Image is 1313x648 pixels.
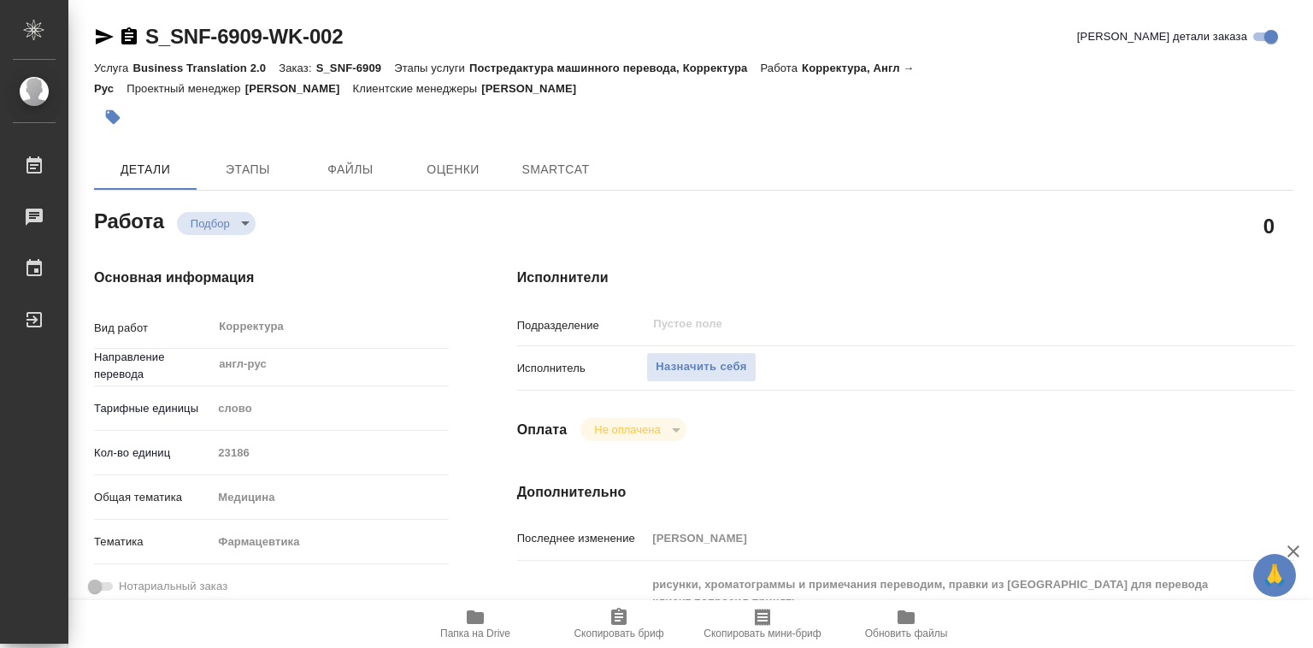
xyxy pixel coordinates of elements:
[1260,557,1289,593] span: 🙏
[94,445,212,462] p: Кол-во единиц
[145,25,343,48] a: S_SNF-6909-WK-002
[94,349,212,383] p: Направление перевода
[515,159,597,180] span: SmartCat
[517,268,1294,288] h4: Исполнители
[834,600,978,648] button: Обновить файлы
[517,360,647,377] p: Исполнитель
[1253,554,1296,597] button: 🙏
[651,314,1189,334] input: Пустое поле
[704,627,821,639] span: Скопировать мини-бриф
[212,440,448,465] input: Пустое поле
[279,62,315,74] p: Заказ:
[412,159,494,180] span: Оценки
[440,627,510,639] span: Папка на Drive
[94,268,449,288] h4: Основная информация
[104,159,186,180] span: Детали
[94,533,212,551] p: Тематика
[119,578,227,595] span: Нотариальный заказ
[94,62,132,74] p: Услуга
[94,320,212,337] p: Вид работ
[353,82,482,95] p: Клиентские менеджеры
[646,352,756,382] button: Назначить себя
[245,82,353,95] p: [PERSON_NAME]
[517,317,647,334] p: Подразделение
[691,600,834,648] button: Скопировать мини-бриф
[481,82,589,95] p: [PERSON_NAME]
[469,62,760,74] p: Постредактура машинного перевода, Корректура
[309,159,392,180] span: Файлы
[517,420,568,440] h4: Оплата
[185,216,235,231] button: Подбор
[517,482,1294,503] h4: Дополнительно
[132,62,279,74] p: Business Translation 2.0
[403,600,547,648] button: Папка на Drive
[212,527,448,557] div: Фармацевтика
[589,422,665,437] button: Не оплачена
[94,489,212,506] p: Общая тематика
[580,418,686,441] div: Подбор
[574,627,663,639] span: Скопировать бриф
[547,600,691,648] button: Скопировать бриф
[865,627,948,639] span: Обновить файлы
[207,159,289,180] span: Этапы
[94,400,212,417] p: Тарифные единицы
[94,27,115,47] button: Скопировать ссылку для ЯМессенджера
[94,98,132,136] button: Добавить тэг
[94,204,164,235] h2: Работа
[316,62,395,74] p: S_SNF-6909
[1263,211,1275,240] h2: 0
[119,27,139,47] button: Скопировать ссылку
[212,483,448,512] div: Медицина
[656,357,746,377] span: Назначить себя
[394,62,469,74] p: Этапы услуги
[1077,28,1247,45] span: [PERSON_NAME] детали заказа
[212,394,448,423] div: слово
[646,526,1229,551] input: Пустое поле
[127,82,244,95] p: Проектный менеджер
[177,212,256,235] div: Подбор
[760,62,802,74] p: Работа
[517,530,647,547] p: Последнее изменение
